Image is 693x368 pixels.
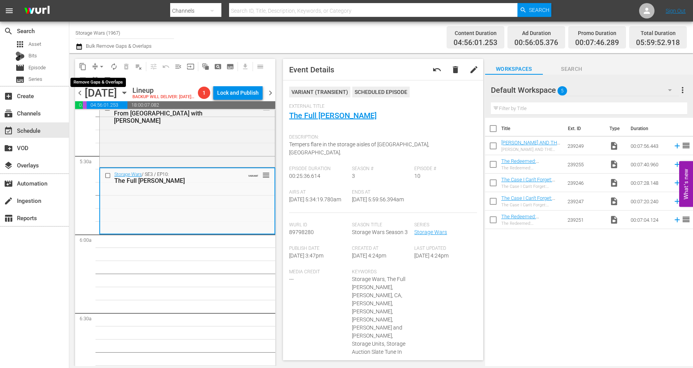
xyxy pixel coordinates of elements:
[529,3,549,17] span: Search
[289,134,473,141] span: Description:
[352,87,410,97] div: Scheduled Episode
[120,60,132,73] span: Select an event to delete
[575,38,619,47] span: 00:07:46.289
[678,85,687,95] span: more_vert
[673,160,681,169] svg: Add to Schedule
[681,215,691,224] span: reorder
[352,173,355,179] span: 3
[501,140,560,157] a: [PERSON_NAME] AND THE CASE OF HIS PARTNER [PERSON_NAME]
[4,92,13,101] span: Create
[262,171,270,179] button: reorder
[4,214,13,223] span: Reports
[451,65,460,74] span: delete
[114,177,236,184] div: The Full [PERSON_NAME]
[681,141,691,150] span: reorder
[5,6,14,15] span: menu
[4,126,13,135] span: Schedule
[352,269,411,275] span: Keywords
[414,246,473,252] span: Last Updated
[414,166,473,172] span: Episode #
[289,246,348,252] span: Publish Date
[116,76,124,84] span: toggle_off
[114,172,236,184] div: / SE3 / EP10:
[85,87,117,99] div: [DATE]
[491,79,680,101] div: Default Workspace
[469,65,479,74] span: edit
[563,118,605,139] th: Ext. ID
[352,229,408,235] span: Storage Wars Season 3
[248,171,258,177] span: VARIANT
[352,196,404,202] span: [DATE] 5:59:56.394am
[114,110,237,124] div: From [GEOGRAPHIC_DATA] with [PERSON_NAME]
[414,253,449,259] span: [DATE] 4:24pm
[174,63,182,70] span: menu_open
[289,111,377,120] a: The Full [PERSON_NAME]
[4,196,13,206] span: Ingestion
[564,211,606,229] td: 239251
[85,43,152,49] span: Bulk Remove Gaps & Overlaps
[132,86,195,95] div: Lineup
[213,86,263,100] button: Lock and Publish
[289,196,341,202] span: [DATE] 5:34:19.780am
[666,8,686,14] a: Sign Out
[289,65,334,74] span: Event Details
[15,75,25,84] span: Series
[673,179,681,187] svg: Add to Schedule
[79,76,87,84] span: calendar_view_week_outlined
[114,74,126,86] span: 24 hours Lineup View is OFF
[609,141,619,151] span: Video
[110,63,118,70] span: autorenew_outlined
[609,160,619,169] span: Video
[114,104,237,124] div: / SE3 / EP9:
[673,197,681,206] svg: Add to Schedule
[114,172,142,177] a: Storage Wars
[628,155,670,174] td: 00:07:40.960
[609,197,619,206] span: Video
[414,173,420,179] span: 10
[678,81,687,99] button: more_vert
[132,95,195,100] div: BACKUP WILL DELIVER: [DATE] 4a (local)
[4,27,13,36] span: Search
[15,52,25,61] div: Bits
[87,101,127,109] span: 04:56:01.253
[4,161,13,170] span: Overlays
[543,64,601,74] span: Search
[446,60,465,79] button: delete
[352,246,411,252] span: Created At
[28,52,37,60] span: Bits
[501,195,555,207] a: The Case I Can't Forget: [PERSON_NAME]
[263,104,270,111] button: reorder
[98,63,105,70] span: arrow_drop_down
[564,192,606,211] td: 239247
[501,147,561,152] div: [PERSON_NAME] AND THE CASE OF HIS PARTNER [PERSON_NAME]
[681,159,691,169] span: reorder
[289,166,348,172] span: Episode Duration
[609,178,619,187] span: Video
[75,88,85,98] span: chevron_left
[4,144,13,153] span: VOD
[432,65,442,74] span: Revert to Primary Episode
[91,63,99,70] span: compress
[28,40,41,48] span: Asset
[485,64,543,74] span: Workspaces
[104,76,111,84] span: preview_outlined
[628,192,670,211] td: 00:07:20.240
[501,118,563,139] th: Title
[352,253,386,259] span: [DATE] 4:24pm
[454,38,497,47] span: 04:56:01.253
[352,189,411,196] span: Ends At
[501,166,561,171] div: The Redeemed: [PERSON_NAME]
[501,221,561,226] div: The Redeemed: [PERSON_NAME]
[289,87,350,97] div: VARIANT ( TRANSIENT )
[289,104,473,110] span: External Title
[501,158,539,170] a: The Redeemed: [PERSON_NAME]
[187,63,194,70] span: input
[414,229,447,235] a: Storage Wars
[75,101,83,109] span: 00:56:05.376
[202,63,209,70] span: auto_awesome_motion_outlined
[217,86,259,100] div: Lock and Publish
[609,215,619,224] span: Video
[501,202,561,207] div: The Case I Can't Forget: [PERSON_NAME]
[289,173,320,179] span: 00:25:36.614
[352,276,405,355] span: Storage Wars, The Full [PERSON_NAME], [PERSON_NAME], CA,[PERSON_NAME], [PERSON_NAME], [PERSON_NAM...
